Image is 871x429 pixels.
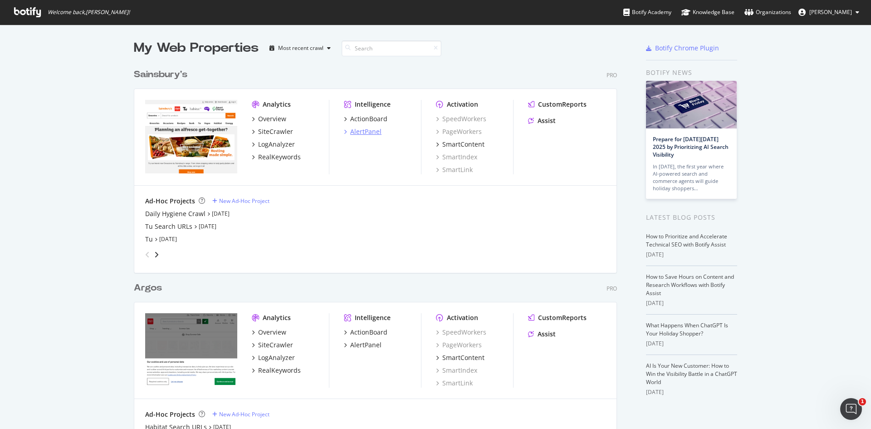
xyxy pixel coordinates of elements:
div: Botify news [646,68,737,78]
a: How to Save Hours on Content and Research Workflows with Botify Assist [646,273,734,297]
span: Rowan Collins [809,8,852,16]
div: Botify Chrome Plugin [655,44,719,53]
div: LogAnalyzer [258,353,295,362]
a: [DATE] [159,235,177,243]
div: Analytics [263,100,291,109]
div: Intelligence [355,100,391,109]
a: ActionBoard [344,328,387,337]
span: Welcome back, [PERSON_NAME] ! [48,9,130,16]
div: Most recent crawl [278,45,323,51]
a: Assist [528,330,556,339]
img: *.sainsburys.co.uk/ [145,100,237,173]
a: How to Prioritize and Accelerate Technical SEO with Botify Assist [646,232,727,248]
div: SmartContent [442,353,484,362]
iframe: Intercom live chat [840,398,862,420]
div: Assist [538,116,556,125]
div: [DATE] [646,251,737,259]
a: Overview [252,114,286,123]
a: AlertPanel [344,127,382,136]
a: Tu [145,235,153,244]
a: SpeedWorkers [436,114,486,123]
a: ActionBoard [344,114,387,123]
a: SmartLink [436,165,473,174]
div: RealKeywords [258,366,301,375]
div: Activation [447,313,478,322]
div: Overview [258,328,286,337]
a: New Ad-Hoc Project [212,197,269,205]
span: 1 [859,398,866,405]
div: New Ad-Hoc Project [219,410,269,418]
div: Analytics [263,313,291,322]
a: SpeedWorkers [436,328,486,337]
div: ActionBoard [350,114,387,123]
a: Overview [252,328,286,337]
a: SiteCrawler [252,127,293,136]
img: Prepare for Black Friday 2025 by Prioritizing AI Search Visibility [646,81,737,128]
a: Prepare for [DATE][DATE] 2025 by Prioritizing AI Search Visibility [653,135,729,158]
div: SiteCrawler [258,127,293,136]
div: [DATE] [646,299,737,307]
div: Overview [258,114,286,123]
img: www.argos.co.uk [145,313,237,387]
a: CustomReports [528,100,587,109]
a: SiteCrawler [252,340,293,350]
a: Botify Chrome Plugin [646,44,719,53]
div: SiteCrawler [258,340,293,350]
a: [DATE] [199,222,216,230]
a: SmartLink [436,379,473,388]
a: SmartIndex [436,153,477,162]
div: [DATE] [646,340,737,348]
div: LogAnalyzer [258,140,295,149]
div: Ad-Hoc Projects [145,197,195,206]
a: New Ad-Hoc Project [212,410,269,418]
div: Assist [538,330,556,339]
div: CustomReports [538,313,587,322]
a: [DATE] [212,210,230,217]
a: LogAnalyzer [252,353,295,362]
a: Assist [528,116,556,125]
a: What Happens When ChatGPT Is Your Holiday Shopper? [646,321,728,337]
button: Most recent crawl [266,41,334,55]
div: [DATE] [646,388,737,396]
div: Argos [134,281,162,295]
div: Botify Academy [623,8,671,17]
div: In [DATE], the first year where AI-powered search and commerce agents will guide holiday shoppers… [653,163,730,192]
div: Knowledge Base [681,8,734,17]
a: SmartContent [436,353,484,362]
a: CustomReports [528,313,587,322]
div: Organizations [744,8,791,17]
a: RealKeywords [252,366,301,375]
div: Sainsbury's [134,68,187,81]
div: New Ad-Hoc Project [219,197,269,205]
div: ActionBoard [350,328,387,337]
div: Pro [607,71,617,79]
a: Sainsbury's [134,68,191,81]
a: SmartContent [436,140,484,149]
div: CustomReports [538,100,587,109]
input: Search [342,40,441,56]
div: AlertPanel [350,127,382,136]
div: RealKeywords [258,153,301,162]
div: Ad-Hoc Projects [145,410,195,419]
a: LogAnalyzer [252,140,295,149]
div: Intelligence [355,313,391,322]
a: SmartIndex [436,366,477,375]
div: Latest Blog Posts [646,212,737,222]
a: PageWorkers [436,127,482,136]
a: RealKeywords [252,153,301,162]
button: [PERSON_NAME] [791,5,866,20]
a: Argos [134,281,166,295]
a: Daily Hygiene Crawl [145,209,206,218]
div: AlertPanel [350,340,382,350]
a: PageWorkers [436,340,482,350]
a: Tu Search URLs [145,222,192,231]
a: AI Is Your New Customer: How to Win the Visibility Battle in a ChatGPT World [646,362,737,386]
